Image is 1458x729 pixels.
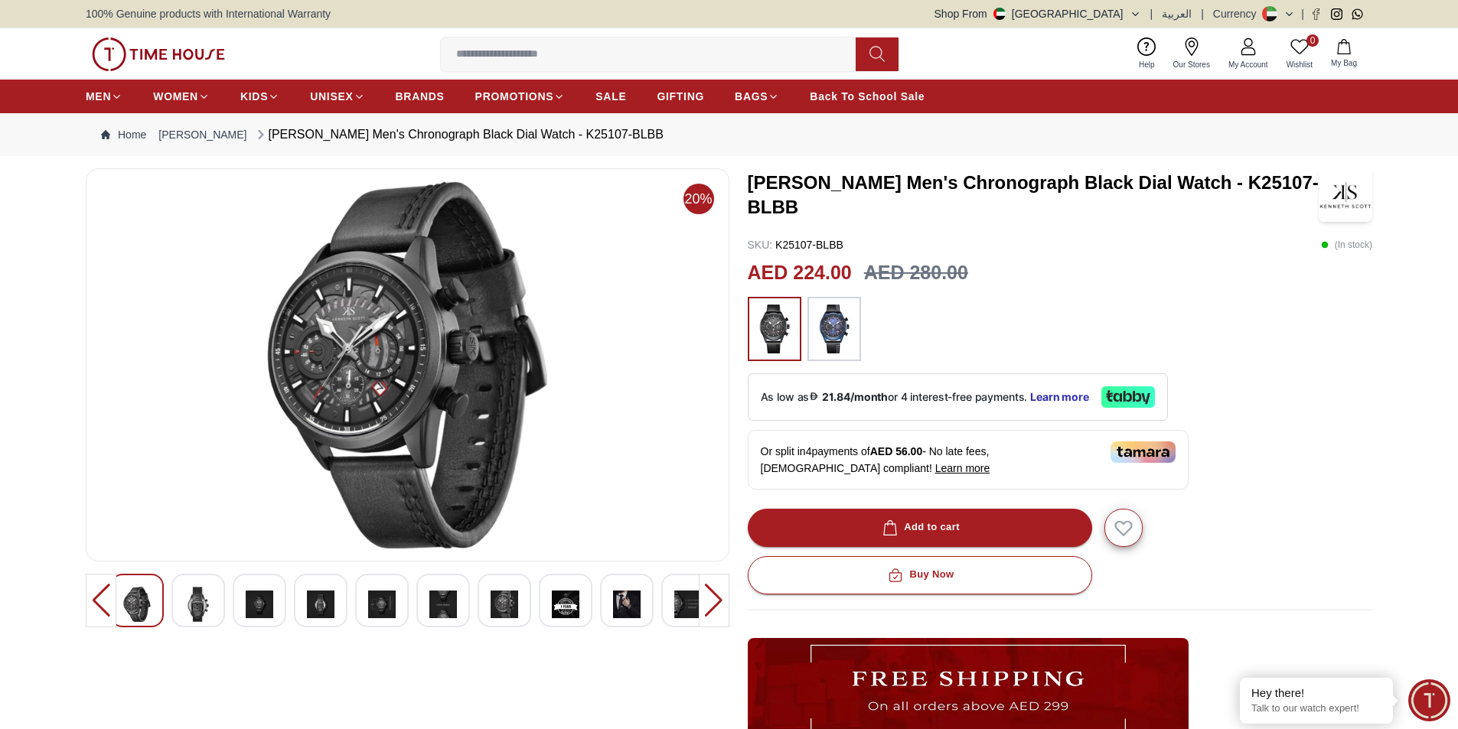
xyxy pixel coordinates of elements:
img: ... [755,304,794,353]
span: KIDS [240,89,268,104]
h2: AED 224.00 [748,259,852,288]
span: Wishlist [1280,59,1319,70]
a: Whatsapp [1352,8,1363,20]
h3: AED 280.00 [864,259,968,288]
a: PROMOTIONS [475,83,566,110]
span: My Account [1222,59,1274,70]
span: 100% Genuine products with International Warranty [86,6,331,21]
button: العربية [1162,6,1192,21]
a: UNISEX [310,83,364,110]
a: GIFTING [657,83,704,110]
span: Learn more [935,462,990,474]
span: SALE [595,89,626,104]
h3: [PERSON_NAME] Men's Chronograph Black Dial Watch - K25107-BLBB [748,171,1319,220]
span: GIFTING [657,89,704,104]
img: Kenneth Scott Men's Chronograph Black Dial Watch - K25107-BLBB [123,587,151,622]
span: SKU : [748,239,773,251]
div: [PERSON_NAME] Men's Chronograph Black Dial Watch - K25107-BLBB [253,125,664,144]
button: Shop From[GEOGRAPHIC_DATA] [934,6,1141,21]
a: KIDS [240,83,279,110]
a: MEN [86,83,122,110]
img: Kenneth Scott Men's Chronograph Black Dial Watch - K25107-BLBB [1319,168,1372,222]
span: BAGS [735,89,768,104]
span: Back To School Sale [810,89,925,104]
a: BAGS [735,83,779,110]
div: Chat Widget [1408,679,1450,721]
a: Help [1130,34,1164,73]
p: Talk to our watch expert! [1251,702,1381,715]
button: Add to cart [748,509,1092,547]
span: AED 56.00 [870,445,922,457]
span: Help [1133,59,1161,70]
p: ( In stock ) [1321,237,1372,252]
a: Facebook [1310,8,1322,20]
img: Kenneth Scott Men's Chronograph Black Dial Watch - K25107-BLBB [491,587,518,622]
span: PROMOTIONS [475,89,554,104]
span: BRANDS [396,89,445,104]
button: My Bag [1322,36,1366,72]
p: K25107-BLBB [748,237,843,252]
span: 0 [1306,34,1319,47]
div: Buy Now [885,566,954,584]
img: Kenneth Scott Men's Chronograph Black Dial Watch - K25107-BLBB [674,587,702,622]
a: BRANDS [396,83,445,110]
div: Currency [1213,6,1263,21]
img: Kenneth Scott Men's Chronograph Black Dial Watch - K25107-BLBB [99,181,716,548]
span: Our Stores [1167,59,1216,70]
span: WOMEN [153,89,198,104]
span: MEN [86,89,111,104]
span: | [1301,6,1304,21]
span: | [1201,6,1204,21]
img: Kenneth Scott Men's Chronograph Black Dial Watch - K25107-BLBB [429,587,457,622]
a: Instagram [1331,8,1342,20]
img: Kenneth Scott Men's Chronograph Black Dial Watch - K25107-BLBB [552,587,579,622]
img: ... [815,304,853,353]
img: Tamara [1111,441,1176,463]
button: Buy Now [748,556,1092,594]
a: WOMEN [153,83,210,110]
div: Hey there! [1251,685,1381,701]
a: Home [101,127,146,142]
img: ... [92,37,225,71]
a: [PERSON_NAME] [158,127,246,142]
span: My Bag [1325,57,1363,69]
a: Our Stores [1164,34,1219,73]
span: 20% [683,184,714,214]
a: 0Wishlist [1277,34,1322,73]
img: Kenneth Scott Men's Chronograph Black Dial Watch - K25107-BLBB [307,587,334,622]
nav: Breadcrumb [86,113,1372,156]
div: Or split in 4 payments of - No late fees, [DEMOGRAPHIC_DATA] compliant! [748,430,1189,490]
img: Kenneth Scott Men's Chronograph Black Dial Watch - K25107-BLBB [184,587,212,622]
img: Kenneth Scott Men's Chronograph Black Dial Watch - K25107-BLBB [613,587,641,622]
a: SALE [595,83,626,110]
span: UNISEX [310,89,353,104]
div: Add to cart [879,519,960,536]
img: Kenneth Scott Men's Chronograph Black Dial Watch - K25107-BLBB [246,587,273,622]
a: Back To School Sale [810,83,925,110]
img: United Arab Emirates [993,8,1006,20]
img: Kenneth Scott Men's Chronograph Black Dial Watch - K25107-BLBB [368,587,396,622]
span: | [1150,6,1153,21]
